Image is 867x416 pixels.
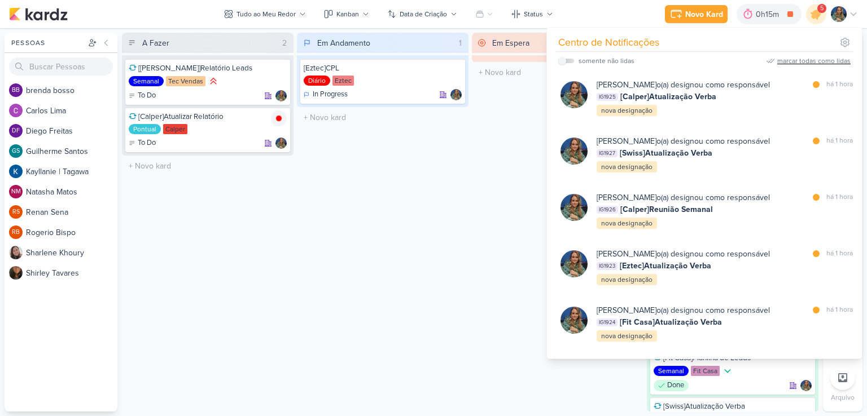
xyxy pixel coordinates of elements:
[826,248,853,260] div: há 1 hora
[9,104,23,117] img: Carlos Lima
[278,37,291,49] div: 2
[9,144,23,158] div: Guilherme Santos
[691,366,720,376] div: Fit Casa
[756,8,782,20] div: 0h15m
[561,194,588,221] img: Isabella Gutierres
[9,7,68,21] img: kardz.app
[26,227,117,238] div: R o g e r i o B i s p o
[831,6,847,22] img: Isabella Gutierres
[826,192,853,203] div: há 1 hora
[597,193,656,202] b: [PERSON_NAME]
[163,124,187,134] div: Calper
[831,392,855,402] p: Arquivo
[138,90,156,101] p: To Do
[26,125,117,137] div: D i e g o F r e i t a s
[129,76,164,86] div: Semanal
[11,189,21,195] p: NM
[317,37,370,49] div: Em Andamento
[26,186,117,198] div: N a t a s h a M a t o s
[271,110,287,126] img: tracking
[654,380,689,391] div: Done
[299,109,466,126] input: + Novo kard
[597,136,656,146] b: [PERSON_NAME]
[826,304,853,316] div: há 1 hora
[561,250,588,277] img: Isabella Gutierres
[685,8,723,20] div: Novo Kard
[597,161,657,172] div: nova designação
[26,247,117,259] div: S h a r l e n e K h o u r y
[620,260,711,272] span: [Eztec]Atualização Verba
[9,205,23,219] div: Renan Sena
[597,105,657,116] div: nova designação
[620,316,722,328] span: [Fit Casa]Atualização Verba
[304,76,330,86] div: Diário
[620,203,713,215] span: [Calper]Reunião Semanal
[129,112,287,122] div: [Calper]Atualizar Relatório
[12,229,20,236] p: RB
[558,35,659,50] div: Centro de Notificações
[800,380,812,391] img: Isabella Gutierres
[492,37,529,49] div: Em Espera
[597,262,618,270] span: IG1923
[667,380,684,391] p: Done
[9,83,23,97] div: brenda bosso
[275,138,287,149] div: Responsável: Isabella Gutierres
[275,138,287,149] img: Isabella Gutierres
[12,87,20,94] p: bb
[654,401,812,411] div: [Swiss]Atualização Verba
[12,128,20,134] p: DF
[450,89,462,100] img: Isabella Gutierres
[26,206,117,218] div: R e n a n S e n a
[597,306,656,315] b: [PERSON_NAME]
[124,158,291,174] input: + Novo kard
[129,90,156,101] div: To Do
[597,274,657,285] div: nova designação
[597,93,618,101] span: IG1925
[9,124,23,138] div: Diego Freitas
[597,304,770,316] div: o(a) designou como responsável
[597,192,770,203] div: o(a) designou como responsável
[129,63,287,73] div: [Tec Vendas]Relatório Leads
[166,76,205,86] div: Tec Vendas
[454,37,466,49] div: 1
[9,246,23,259] img: Sharlene Khoury
[26,267,117,279] div: S h i r l e y T a v a r e s
[597,149,618,157] span: IG1927
[9,57,113,76] input: Buscar Pessoas
[826,79,853,91] div: há 1 hora
[12,148,20,154] p: GS
[9,185,23,198] div: Natasha Matos
[620,91,716,103] span: [Calper]Atualização Verba
[9,225,23,239] div: Rogerio Bispo
[474,64,641,81] input: + Novo kard
[597,206,618,214] span: IG1926
[620,147,712,159] span: [Swiss]Atualização Verba
[9,266,23,280] img: Shirley Tavares
[208,76,219,87] div: Prioridade Alta
[313,89,348,100] p: In Progress
[597,248,770,260] div: o(a) designou como responsável
[9,165,23,178] img: Kayllanie | Tagawa
[129,124,161,134] div: Pontual
[820,4,824,13] span: 5
[304,63,462,73] div: [Eztec]CPL
[561,307,588,334] img: Isabella Gutierres
[597,249,656,259] b: [PERSON_NAME]
[597,79,770,91] div: o(a) designou como responsável
[654,366,689,376] div: Semanal
[275,90,287,101] img: Isabella Gutierres
[304,89,348,100] div: In Progress
[579,56,634,66] div: somente não lidas
[597,218,657,229] div: nova designação
[597,330,657,342] div: nova designação
[26,105,117,117] div: C a r l o s L i m a
[561,138,588,165] img: Isabella Gutierres
[597,318,618,326] span: IG1924
[275,90,287,101] div: Responsável: Isabella Gutierres
[138,138,156,149] p: To Do
[597,80,656,90] b: [PERSON_NAME]
[26,166,117,178] div: K a y l l a n i e | T a g a w a
[800,380,812,391] div: Responsável: Isabella Gutierres
[826,135,853,147] div: há 1 hora
[722,365,733,377] div: Prioridade Baixa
